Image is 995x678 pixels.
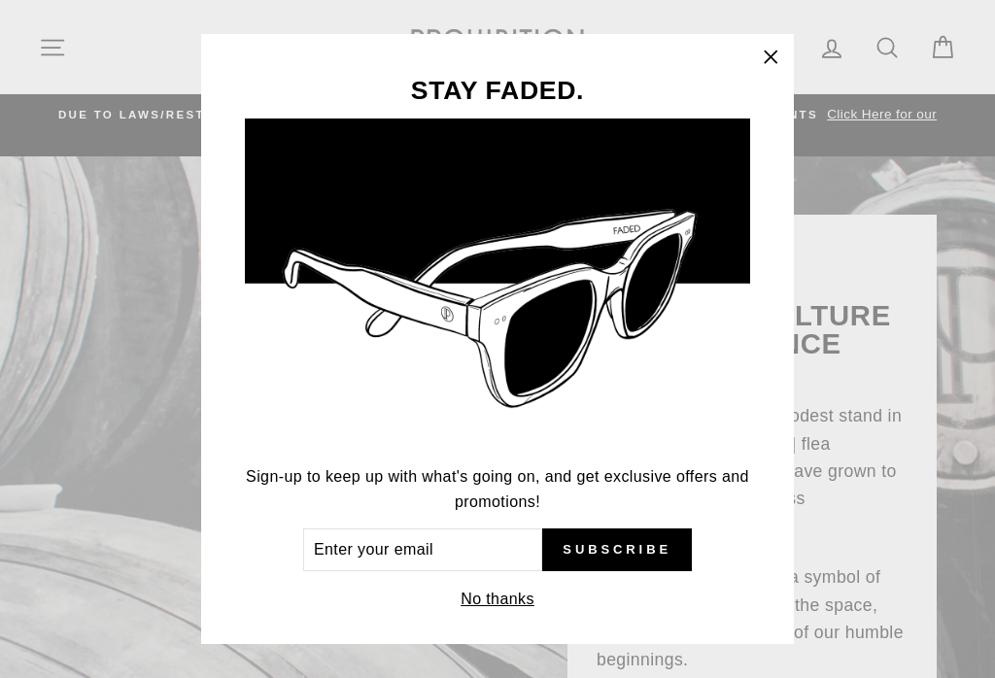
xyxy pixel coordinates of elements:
[455,586,540,613] button: No thanks
[563,541,671,559] span: Subscribe
[245,78,750,104] h3: STAY FADED.
[542,528,692,571] button: Subscribe
[245,464,750,514] p: Sign-up to keep up with what's going on, and get exclusive offers and promotions!
[303,528,542,571] input: Enter your email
